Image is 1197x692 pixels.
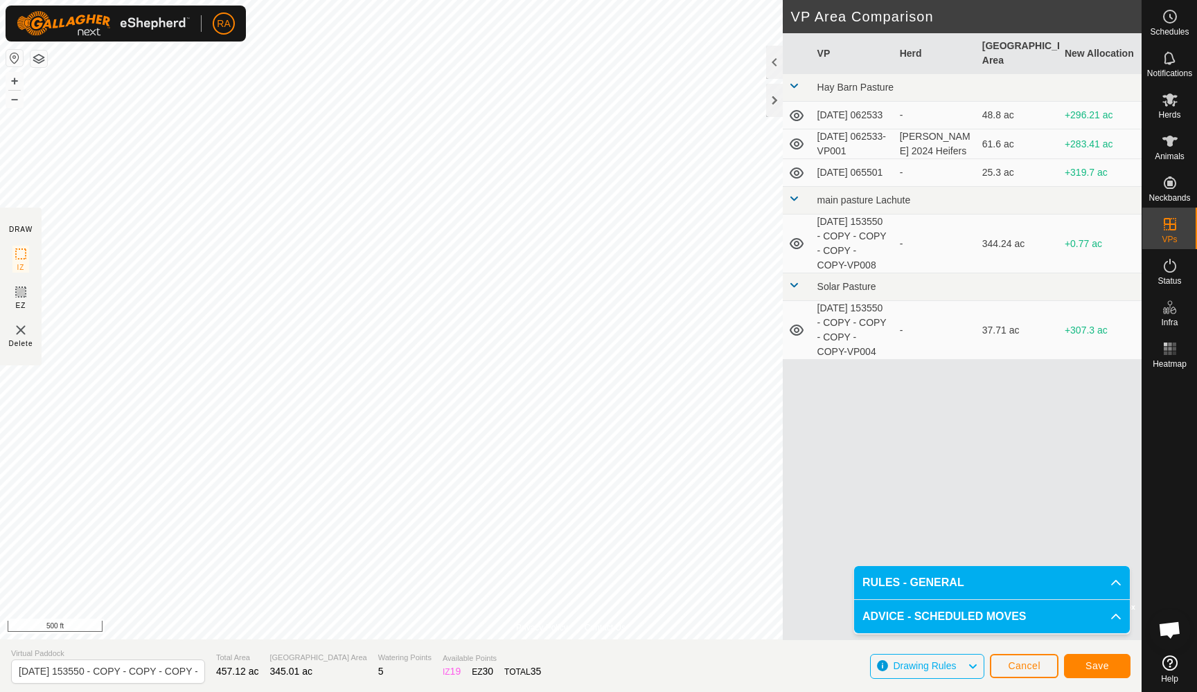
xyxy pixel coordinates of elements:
span: Status [1158,277,1181,285]
p-accordion-header: RULES - GENERAL [854,566,1130,599]
span: Herds [1158,111,1180,119]
span: Heatmap [1153,360,1187,368]
span: IZ [17,262,25,273]
div: - [900,165,971,180]
td: 61.6 ac [977,129,1059,159]
td: +0.77 ac [1059,215,1142,273]
td: +319.7 ac [1059,159,1142,187]
span: Animals [1155,152,1185,161]
th: Herd [894,33,977,74]
td: +296.21 ac [1059,102,1142,129]
span: Drawing Rules [893,660,956,671]
span: 457.12 ac [216,666,259,677]
span: Virtual Paddock [11,648,205,659]
img: Gallagher Logo [17,11,190,36]
button: – [6,91,23,107]
span: Help [1161,675,1178,683]
span: Cancel [1008,660,1040,671]
div: [PERSON_NAME] 2024 Heifers [900,129,971,158]
th: VP [812,33,894,74]
td: 37.71 ac [977,301,1059,360]
button: Map Layers [30,51,47,67]
span: Hay Barn Pasture [817,82,894,93]
span: Save [1085,660,1109,671]
th: New Allocation [1059,33,1142,74]
button: Cancel [990,654,1058,678]
div: EZ [472,664,493,679]
span: Neckbands [1149,194,1190,202]
h2: VP Area Comparison [791,8,1142,25]
span: main pasture Lachute [817,194,911,206]
div: - [900,323,971,338]
a: Privacy Policy [516,621,568,634]
button: Save [1064,654,1130,678]
span: RA [217,17,230,31]
button: + [6,73,23,89]
span: VPs [1162,235,1177,244]
span: RULES - GENERAL [862,574,964,591]
span: [GEOGRAPHIC_DATA] Area [270,652,367,664]
span: 35 [531,666,542,677]
span: Delete [9,338,33,349]
td: 25.3 ac [977,159,1059,187]
span: 19 [450,666,461,677]
span: 345.01 ac [270,666,313,677]
div: - [900,237,971,251]
button: Reset Map [6,50,23,66]
td: [DATE] 153550 - COPY - COPY - COPY - COPY-VP004 [812,301,894,360]
td: [DATE] 062533-VP001 [812,129,894,159]
span: Available Points [443,653,541,664]
span: Notifications [1147,69,1192,78]
div: - [900,108,971,122]
td: 344.24 ac [977,215,1059,273]
a: Open chat [1149,609,1191,650]
div: TOTAL [504,664,541,679]
span: Infra [1161,318,1178,327]
a: Contact Us [585,621,626,634]
p-accordion-header: ADVICE - SCHEDULED MOVES [854,600,1130,633]
span: Solar Pasture [817,281,876,292]
span: ADVICE - SCHEDULED MOVES [862,608,1026,625]
td: [DATE] 062533 [812,102,894,129]
div: DRAW [9,224,33,235]
a: Help [1142,650,1197,689]
td: +307.3 ac [1059,301,1142,360]
div: IZ [443,664,461,679]
span: 30 [483,666,494,677]
span: EZ [16,300,26,311]
td: [DATE] 153550 - COPY - COPY - COPY - COPY-VP008 [812,215,894,273]
td: +283.41 ac [1059,129,1142,159]
img: VP [12,322,29,338]
span: Watering Points [378,652,432,664]
th: [GEOGRAPHIC_DATA] Area [977,33,1059,74]
td: [DATE] 065501 [812,159,894,187]
span: Schedules [1150,28,1189,36]
span: 5 [378,666,384,677]
td: 48.8 ac [977,102,1059,129]
span: Total Area [216,652,259,664]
